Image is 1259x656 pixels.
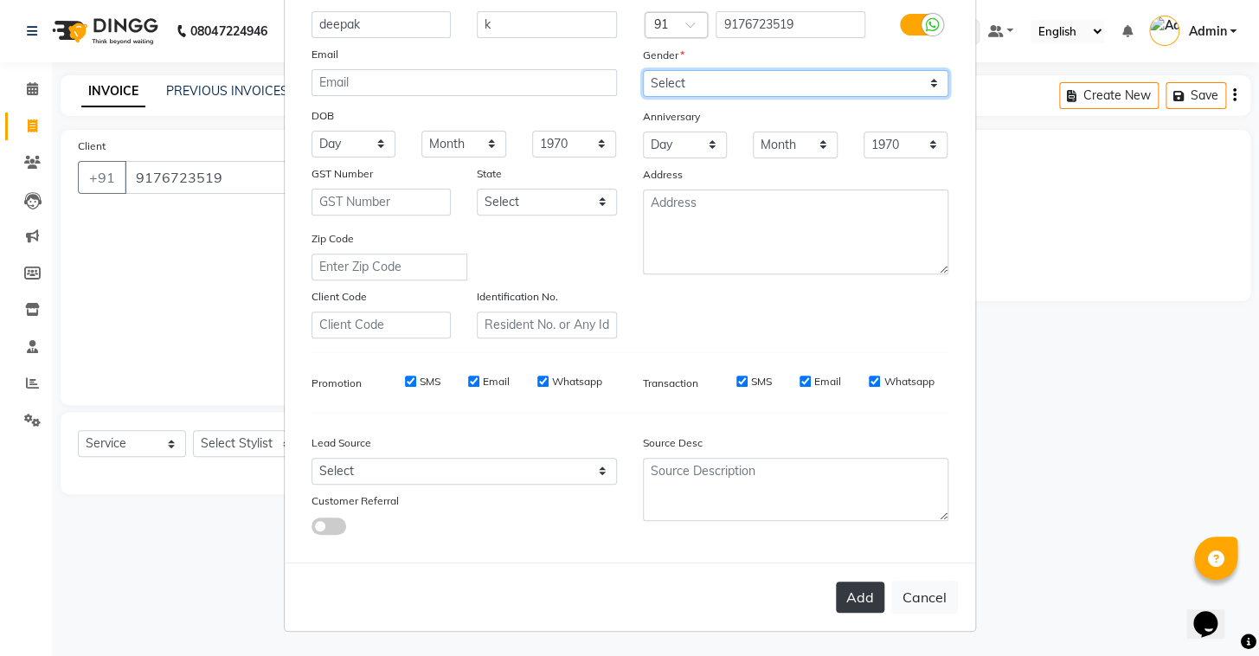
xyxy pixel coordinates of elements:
label: Source Desc [643,435,703,451]
input: Resident No. or Any Id [477,312,617,338]
label: DOB [312,108,334,124]
button: Add [836,582,884,613]
label: Promotion [312,376,362,391]
label: Email [312,47,338,62]
label: Anniversary [643,109,700,125]
input: Mobile [716,11,865,38]
label: Zip Code [312,231,354,247]
label: Identification No. [477,289,558,305]
input: Email [312,69,617,96]
label: Email [483,374,510,389]
button: Cancel [891,581,958,614]
label: Customer Referral [312,493,399,509]
label: SMS [751,374,772,389]
iframe: chat widget [1186,587,1242,639]
label: Whatsapp [552,374,602,389]
label: Whatsapp [883,374,934,389]
input: GST Number [312,189,452,215]
label: Email [814,374,841,389]
label: Client Code [312,289,367,305]
label: Gender [643,48,684,63]
label: GST Number [312,166,373,182]
label: SMS [420,374,440,389]
label: Address [643,167,683,183]
input: Enter Zip Code [312,254,467,280]
label: Transaction [643,376,698,391]
input: First Name [312,11,452,38]
input: Client Code [312,312,452,338]
input: Last Name [477,11,617,38]
label: Lead Source [312,435,371,451]
label: State [477,166,502,182]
